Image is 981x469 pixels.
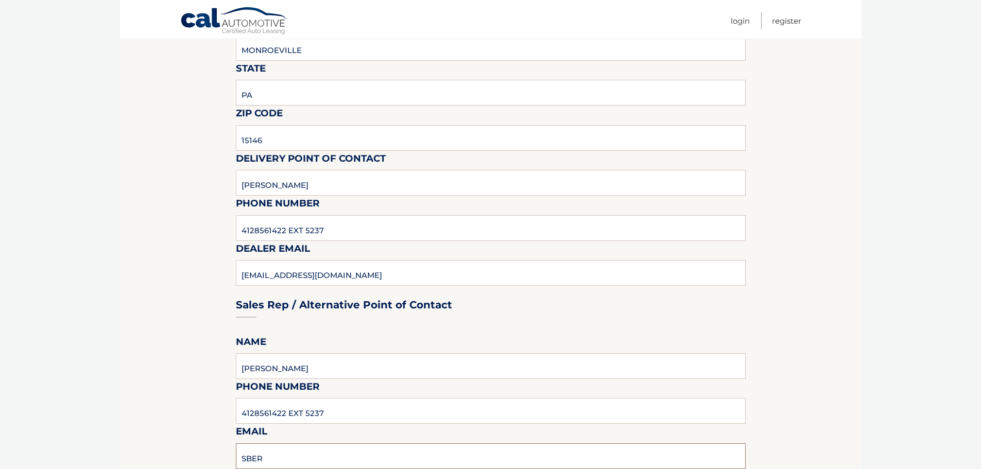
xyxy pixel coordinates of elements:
a: Cal Automotive [180,7,288,37]
label: Phone Number [236,379,320,398]
label: Zip Code [236,106,283,125]
label: State [236,61,266,80]
label: Name [236,334,266,353]
label: Dealer Email [236,241,310,260]
a: Login [731,12,750,29]
a: Register [772,12,801,29]
h3: Sales Rep / Alternative Point of Contact [236,299,452,311]
label: Phone Number [236,196,320,215]
label: Email [236,424,267,443]
label: Delivery Point of Contact [236,151,386,170]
